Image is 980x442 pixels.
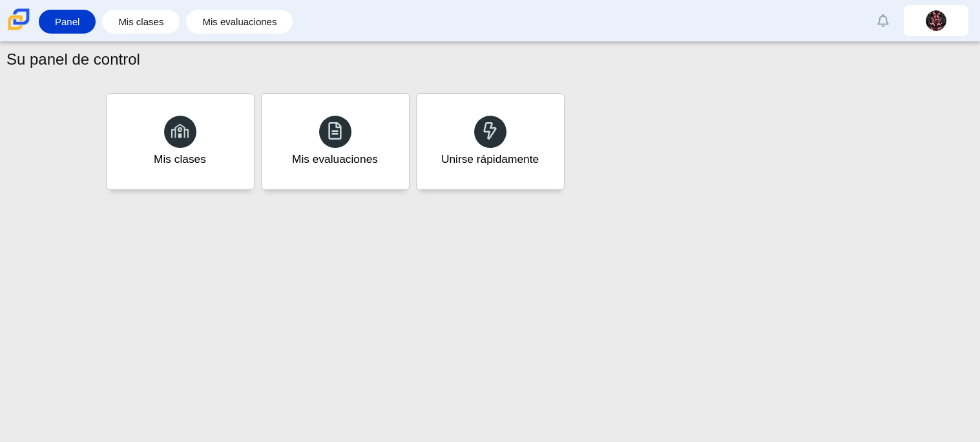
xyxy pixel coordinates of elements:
a: Mis clases [109,10,173,34]
a: Mis clases [106,93,255,190]
a: Panel [45,10,89,34]
img: Escuela Carmen de Ciencia y Tecnología [5,6,32,33]
font: Mis clases [154,153,206,165]
font: Su panel de control [6,50,140,68]
a: Unirse rápidamente [416,93,565,190]
font: Mis evaluaciones [292,153,378,165]
a: Mis evaluaciones [261,93,410,190]
font: Unirse rápidamente [441,153,539,165]
a: Alertas [869,6,897,35]
img: jesús.bedollazaval.QHos8g [926,10,946,31]
font: Mis evaluaciones [202,16,276,27]
font: Mis clases [118,16,163,27]
a: Mis evaluaciones [193,10,286,34]
a: jesús.bedollazaval.QHos8g [904,5,968,36]
font: Panel [55,16,79,27]
a: Escuela Carmen de Ciencia y Tecnología [5,24,32,35]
